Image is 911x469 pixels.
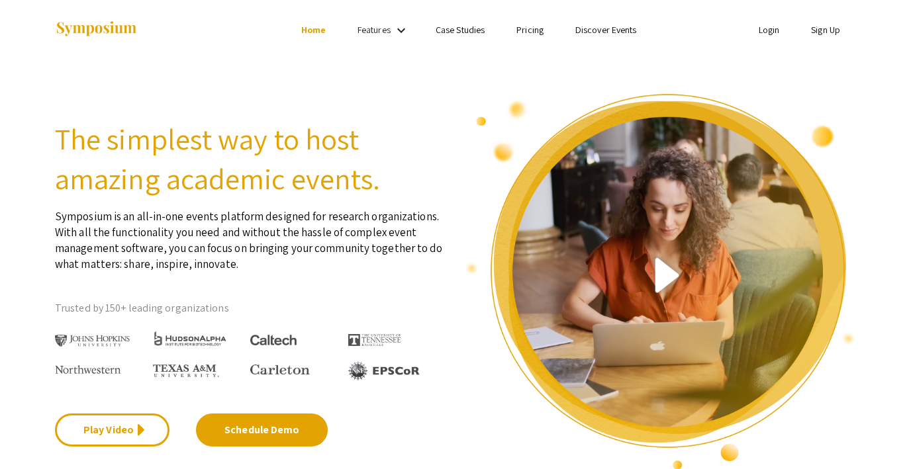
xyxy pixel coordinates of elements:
a: Login [759,24,780,36]
a: Sign Up [811,24,840,36]
h2: The simplest way to host amazing academic events. [55,119,446,198]
a: Pricing [516,24,544,36]
img: Texas A&M University [153,364,219,378]
a: Features [358,24,391,36]
a: Discover Events [575,24,637,36]
img: EPSCOR [348,361,421,380]
iframe: Chat [855,409,901,459]
mat-icon: Expand Features list [393,22,409,38]
p: Symposium is an all-in-one events platform designed for research organizations. With all the func... [55,198,446,272]
img: Carleton [250,364,310,375]
a: Play Video [55,413,169,447]
img: Johns Hopkins University [55,335,130,347]
p: Trusted by 150+ leading organizations [55,298,446,318]
img: Northwestern [55,365,121,373]
img: Symposium by ForagerOne [55,21,138,38]
img: Caltech [250,335,297,346]
a: Case Studies [436,24,485,36]
a: Home [301,24,326,36]
img: HudsonAlpha [153,331,228,346]
img: The University of Tennessee [348,334,401,346]
a: Schedule Demo [196,413,328,447]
